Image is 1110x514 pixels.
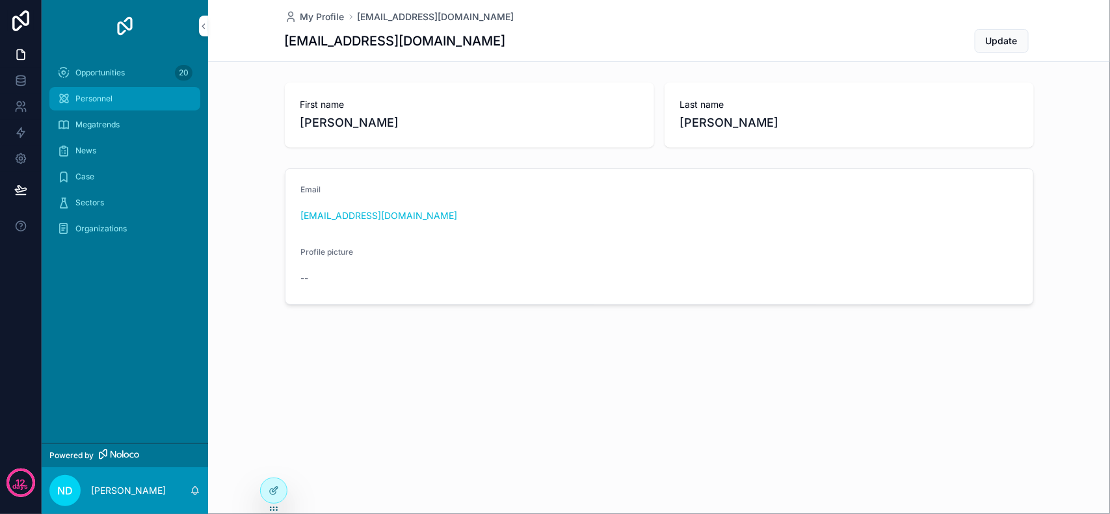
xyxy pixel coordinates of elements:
[75,146,96,156] span: News
[358,10,514,23] a: [EMAIL_ADDRESS][DOMAIN_NAME]
[75,94,112,104] span: Personnel
[75,120,120,130] span: Megatrends
[49,165,200,188] a: Case
[301,185,321,194] span: Email
[975,29,1029,53] button: Update
[16,476,25,489] p: 12
[175,65,192,81] div: 20
[300,10,345,23] span: My Profile
[13,482,29,492] p: days
[680,114,1018,132] span: [PERSON_NAME]
[57,483,73,498] span: ND
[91,484,166,497] p: [PERSON_NAME]
[301,247,354,257] span: Profile picture
[301,209,458,222] a: [EMAIL_ADDRESS][DOMAIN_NAME]
[285,32,506,50] h1: [EMAIL_ADDRESS][DOMAIN_NAME]
[680,98,1018,111] span: Last name
[75,172,94,182] span: Case
[285,10,345,23] a: My Profile
[49,87,200,110] a: Personnel
[75,68,125,78] span: Opportunities
[300,114,639,132] span: [PERSON_NAME]
[986,34,1018,47] span: Update
[42,52,208,257] div: scrollable content
[75,224,127,234] span: Organizations
[75,198,104,208] span: Sectors
[300,98,639,111] span: First name
[49,139,200,162] a: News
[49,217,200,240] a: Organizations
[49,450,94,461] span: Powered by
[114,16,135,36] img: App logo
[49,113,200,136] a: Megatrends
[42,443,208,467] a: Powered by
[301,272,309,285] span: --
[49,191,200,214] a: Sectors
[49,61,200,84] a: Opportunities20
